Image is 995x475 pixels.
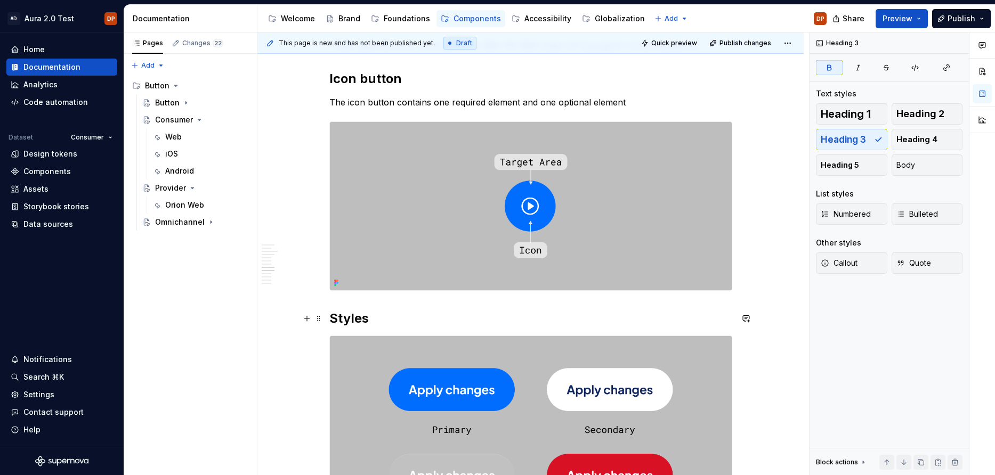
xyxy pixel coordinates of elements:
[876,9,928,28] button: Preview
[665,14,678,23] span: Add
[329,70,732,87] h2: Icon button
[932,9,991,28] button: Publish
[165,166,194,176] div: Android
[213,39,223,47] span: 22
[138,94,253,111] a: Button
[155,97,180,108] div: Button
[128,58,168,73] button: Add
[816,238,861,248] div: Other styles
[155,114,193,125] div: Consumer
[821,209,871,219] span: Numbered
[456,39,472,47] span: Draft
[141,61,155,70] span: Add
[9,133,33,142] div: Dataset
[23,62,80,72] div: Documentation
[165,132,182,142] div: Web
[595,13,645,24] div: Globalization
[25,13,74,24] div: Aura 2.0 Test
[6,41,117,58] a: Home
[23,97,88,108] div: Code automation
[329,96,732,109] p: The icon button contains one required element and one optional element
[827,9,871,28] button: Share
[892,252,963,274] button: Quote
[23,372,64,382] div: Search ⌘K
[816,252,887,274] button: Callout
[367,10,434,27] a: Foundations
[507,10,576,27] a: Accessibility
[706,36,776,51] button: Publish changes
[883,13,912,24] span: Preview
[138,111,253,128] a: Consumer
[896,160,915,170] span: Body
[107,14,115,23] div: DP
[6,198,117,215] a: Storybook stories
[165,200,204,210] div: Orion Web
[155,217,205,227] div: Omnichannel
[23,219,73,230] div: Data sources
[6,163,117,180] a: Components
[892,154,963,176] button: Body
[23,424,41,435] div: Help
[23,389,54,400] div: Settings
[128,77,253,231] div: Page tree
[816,203,887,225] button: Numbered
[23,79,58,90] div: Analytics
[816,458,858,466] div: Block actions
[23,184,48,194] div: Assets
[138,214,253,231] a: Omnichannel
[23,149,77,159] div: Design tokens
[23,44,45,55] div: Home
[651,39,697,47] span: Quick preview
[892,103,963,125] button: Heading 2
[6,216,117,233] a: Data sources
[264,8,649,29] div: Page tree
[6,94,117,111] a: Code automation
[71,133,104,142] span: Consumer
[896,258,931,268] span: Quote
[892,129,963,150] button: Heading 4
[816,455,868,470] div: Block actions
[638,36,702,51] button: Quick preview
[279,39,435,47] span: This page is new and has not been published yet.
[6,421,117,438] button: Help
[264,10,319,27] a: Welcome
[843,13,864,24] span: Share
[23,407,84,417] div: Contact support
[524,13,571,24] div: Accessibility
[35,456,88,466] svg: Supernova Logo
[165,149,178,159] div: iOS
[651,11,691,26] button: Add
[128,77,253,94] div: Button
[436,10,505,27] a: Components
[338,13,360,24] div: Brand
[155,183,186,193] div: Provider
[330,122,732,291] img: b74a8281-f168-4ccc-a98a-19fe2de7995f.png
[821,109,871,119] span: Heading 1
[138,179,253,196] a: Provider
[6,145,117,162] a: Design tokens
[66,130,117,145] button: Consumer
[719,39,771,47] span: Publish changes
[145,80,169,91] div: Button
[816,103,887,125] button: Heading 1
[148,145,253,162] a: iOS
[384,13,430,24] div: Foundations
[321,10,365,27] a: Brand
[821,258,858,268] span: Callout
[578,10,649,27] a: Globalization
[329,310,369,326] strong: Styles
[148,196,253,214] a: Orion Web
[23,166,71,177] div: Components
[6,404,117,421] button: Contact support
[896,209,938,219] span: Bulleted
[148,128,253,145] a: Web
[896,134,937,145] span: Heading 4
[6,386,117,403] a: Settings
[281,13,315,24] div: Welcome
[6,351,117,368] button: Notifications
[821,160,859,170] span: Heading 5
[132,39,163,47] div: Pages
[148,162,253,179] a: Android
[182,39,223,47] div: Changes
